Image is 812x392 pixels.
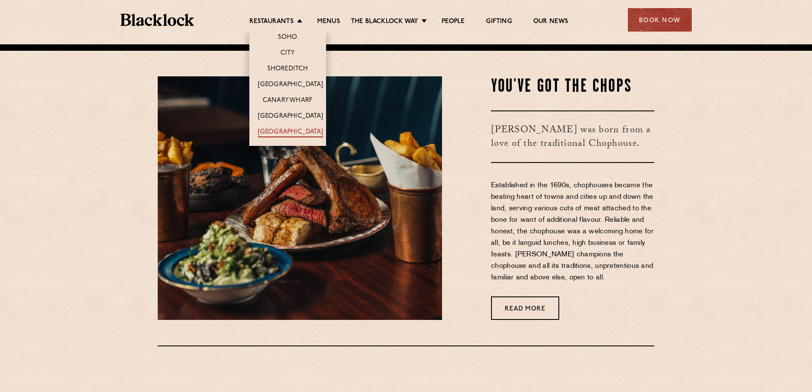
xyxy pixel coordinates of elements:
a: Menus [317,17,340,27]
a: [GEOGRAPHIC_DATA] [258,128,323,137]
a: People [442,17,465,27]
a: Read More [491,296,559,320]
a: City [280,49,295,58]
a: Canary Wharf [263,96,312,106]
p: Established in the 1690s, chophouses became the beating heart of towns and cities up and down the... [491,180,654,284]
a: Shoreditch [267,65,308,74]
img: May25-Blacklock-AllIn-00417-scaled-e1752246198448.jpg [158,76,442,320]
a: [GEOGRAPHIC_DATA] [258,112,323,122]
a: Soho [278,33,298,43]
a: Restaurants [249,17,294,27]
a: The Blacklock Way [351,17,418,27]
h2: You've Got The Chops [491,76,654,98]
a: Gifting [486,17,511,27]
a: [GEOGRAPHIC_DATA] [258,81,323,90]
div: Book Now [628,8,692,32]
a: Our News [533,17,569,27]
h3: [PERSON_NAME] was born from a love of the traditional Chophouse. [491,110,654,163]
img: BL_Textured_Logo-footer-cropped.svg [121,14,194,26]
